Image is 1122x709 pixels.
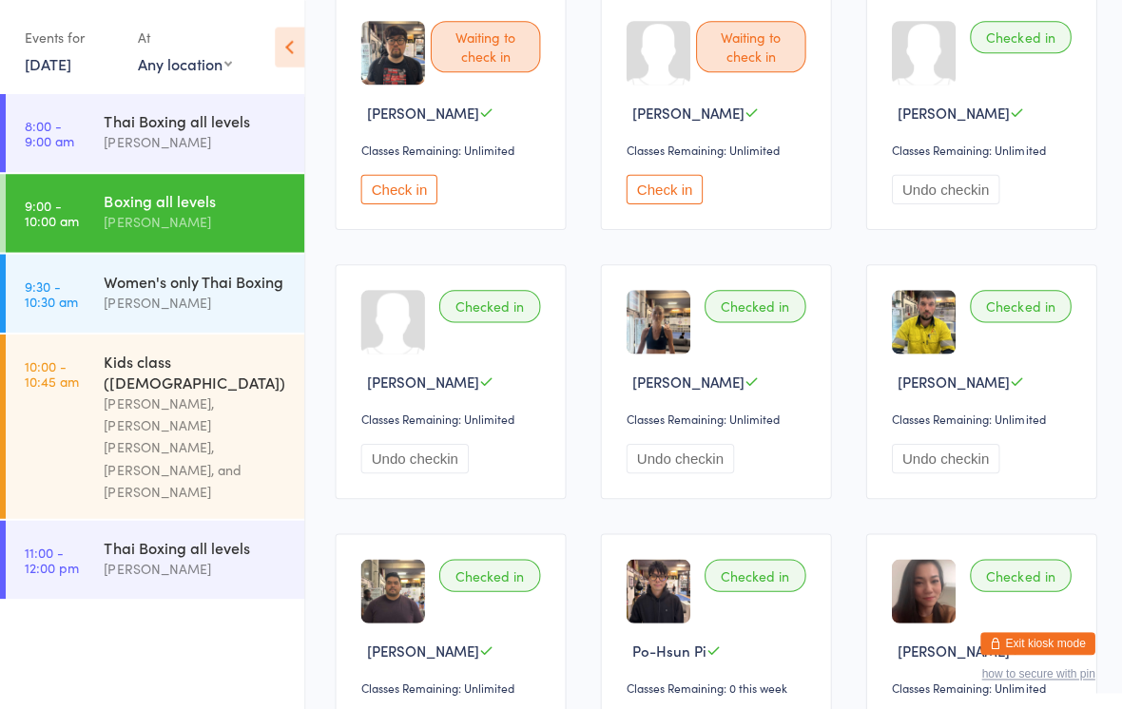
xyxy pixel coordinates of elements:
span: [PERSON_NAME] [629,102,742,122]
span: [PERSON_NAME] [629,370,742,390]
div: Classes Remaining: Unlimited [624,409,808,425]
span: [PERSON_NAME] [894,370,1006,390]
time: 10:00 - 10:45 am [25,356,79,387]
time: 9:30 - 10:30 am [25,277,78,307]
time: 11:00 - 12:00 pm [25,542,79,572]
div: Any location [137,52,231,73]
span: Po-Hsun Pi [629,638,704,658]
div: Women's only Thai Boxing [104,269,287,290]
div: Waiting to check in [693,21,803,72]
div: Checked in [437,289,538,321]
span: [PERSON_NAME] [365,370,477,390]
span: [PERSON_NAME] [365,102,477,122]
img: image1757127948.png [888,557,952,621]
img: image1759472969.png [359,557,423,621]
img: image1759806276.png [359,21,423,85]
div: Events for [25,21,118,52]
button: Undo checkin [624,442,731,471]
a: 9:30 -10:30 amWomen's only Thai Boxing[PERSON_NAME] [6,253,303,331]
time: 9:00 - 10:00 am [25,197,79,227]
time: 8:00 - 9:00 am [25,117,74,147]
div: Kids class ([DEMOGRAPHIC_DATA]) [104,349,287,391]
a: 9:00 -10:00 amBoxing all levels[PERSON_NAME] [6,173,303,251]
a: [DATE] [25,52,71,73]
div: [PERSON_NAME], [PERSON_NAME] [PERSON_NAME], [PERSON_NAME], and [PERSON_NAME] [104,391,287,500]
div: Boxing all levels [104,189,287,210]
span: [PERSON_NAME] [365,638,477,658]
div: Checked in [966,21,1067,53]
div: Checked in [437,557,538,589]
div: Checked in [966,289,1067,321]
button: Check in [359,174,435,203]
button: Check in [624,174,700,203]
div: Classes Remaining: Unlimited [359,141,544,157]
button: Undo checkin [888,174,996,203]
span: [PERSON_NAME] [894,102,1006,122]
div: Waiting to check in [429,21,538,72]
button: Undo checkin [359,442,467,471]
div: Thai Boxing all levels [104,109,287,130]
div: Classes Remaining: Unlimited [359,409,544,425]
div: Classes Remaining: 0 this week [624,677,808,693]
div: At [137,21,231,52]
a: 11:00 -12:00 pmThai Boxing all levels[PERSON_NAME] [6,518,303,596]
div: Classes Remaining: Unlimited [359,677,544,693]
div: [PERSON_NAME] [104,290,287,312]
button: Exit kiosk mode [977,629,1091,652]
a: 10:00 -10:45 amKids class ([DEMOGRAPHIC_DATA])[PERSON_NAME], [PERSON_NAME] [PERSON_NAME], [PERSON... [6,333,303,516]
div: [PERSON_NAME] [104,130,287,152]
div: Classes Remaining: Unlimited [888,141,1073,157]
button: Undo checkin [888,442,996,471]
div: Classes Remaining: Unlimited [624,141,808,157]
div: [PERSON_NAME] [104,210,287,232]
button: how to secure with pin [977,664,1091,678]
div: Checked in [702,289,803,321]
img: image1738961487.png [624,289,687,353]
div: Checked in [966,557,1067,589]
a: 8:00 -9:00 amThai Boxing all levels[PERSON_NAME] [6,93,303,171]
div: Thai Boxing all levels [104,534,287,555]
div: Checked in [702,557,803,589]
div: Classes Remaining: Unlimited [888,677,1073,693]
span: [PERSON_NAME] [894,638,1006,658]
img: image1748330457.png [624,557,687,621]
div: Classes Remaining: Unlimited [888,409,1073,425]
div: [PERSON_NAME] [104,555,287,577]
img: image1720420558.png [888,289,952,353]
